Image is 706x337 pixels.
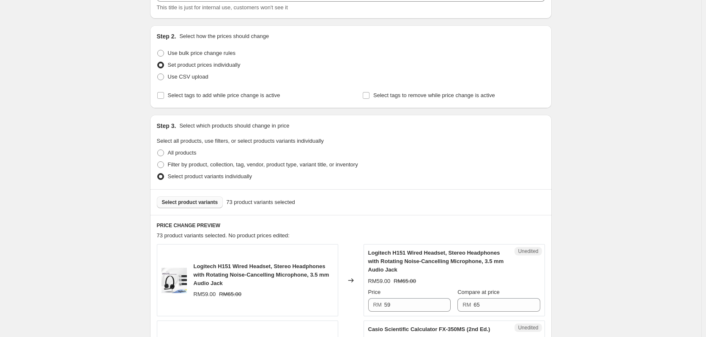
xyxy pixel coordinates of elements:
[226,198,295,207] span: 73 product variants selected
[179,122,289,130] p: Select which products should change in price
[518,324,538,331] span: Unedited
[157,222,545,229] h6: PRICE CHANGE PREVIEW
[162,199,218,206] span: Select product variants
[157,32,176,41] h2: Step 2.
[457,289,500,295] span: Compare at price
[168,149,197,156] span: All products
[373,302,382,308] span: RM
[168,50,235,56] span: Use bulk price change rules
[368,289,381,295] span: Price
[161,268,187,293] img: shopify_5fe61971-e5a9-4b7b-bc79-a1fc9d763f42_80x.jpg
[518,248,538,255] span: Unedited
[168,161,358,168] span: Filter by product, collection, tag, vendor, product type, variant title, or inventory
[157,196,223,208] button: Select product variants
[168,73,208,80] span: Use CSV upload
[168,62,241,68] span: Set product prices individually
[368,326,490,332] span: Casio Scientific Calculator FX-350MS (2nd Ed.)
[194,291,216,297] span: RM59.00
[194,263,329,286] span: Logitech H151 Wired Headset, Stereo Headphones with Rotating Noise-Cancelling Microphone, 3.5 mm ...
[373,92,495,98] span: Select tags to remove while price change is active
[368,250,504,273] span: Logitech H151 Wired Headset, Stereo Headphones with Rotating Noise-Cancelling Microphone, 3.5 mm ...
[157,4,288,11] span: This title is just for internal use, customers won't see it
[462,302,471,308] span: RM
[157,122,176,130] h2: Step 3.
[179,32,269,41] p: Select how the prices should change
[368,278,391,284] span: RM59.00
[219,291,241,297] span: RM65.00
[157,138,324,144] span: Select all products, use filters, or select products variants individually
[157,232,290,239] span: 73 product variants selected. No product prices edited:
[168,173,252,179] span: Select product variants individually
[168,92,280,98] span: Select tags to add while price change is active
[394,278,416,284] span: RM65.00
